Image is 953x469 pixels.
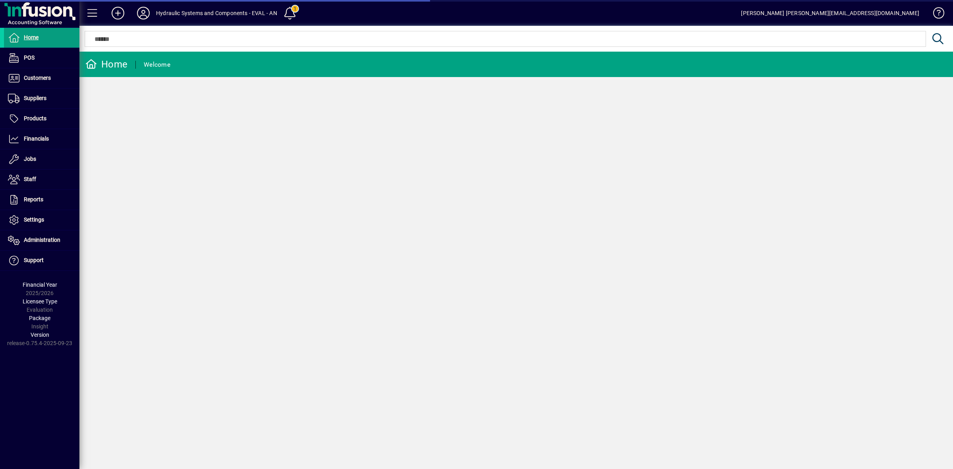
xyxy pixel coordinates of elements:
[24,176,36,182] span: Staff
[927,2,943,27] a: Knowledge Base
[31,332,49,338] span: Version
[23,282,57,288] span: Financial Year
[85,58,127,71] div: Home
[4,109,79,129] a: Products
[4,129,79,149] a: Financials
[144,58,170,71] div: Welcome
[131,6,156,20] button: Profile
[24,257,44,263] span: Support
[4,210,79,230] a: Settings
[24,34,39,41] span: Home
[4,190,79,210] a: Reports
[4,170,79,189] a: Staff
[29,315,50,321] span: Package
[105,6,131,20] button: Add
[24,95,46,101] span: Suppliers
[24,237,60,243] span: Administration
[741,7,919,19] div: [PERSON_NAME] [PERSON_NAME][EMAIL_ADDRESS][DOMAIN_NAME]
[23,298,57,305] span: Licensee Type
[24,196,43,203] span: Reports
[4,68,79,88] a: Customers
[4,251,79,270] a: Support
[24,75,51,81] span: Customers
[156,7,277,19] div: Hydraulic Systems and Components - EVAL - AN
[24,156,36,162] span: Jobs
[24,54,35,61] span: POS
[4,89,79,108] a: Suppliers
[24,135,49,142] span: Financials
[4,48,79,68] a: POS
[4,149,79,169] a: Jobs
[24,216,44,223] span: Settings
[4,230,79,250] a: Administration
[24,115,46,122] span: Products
